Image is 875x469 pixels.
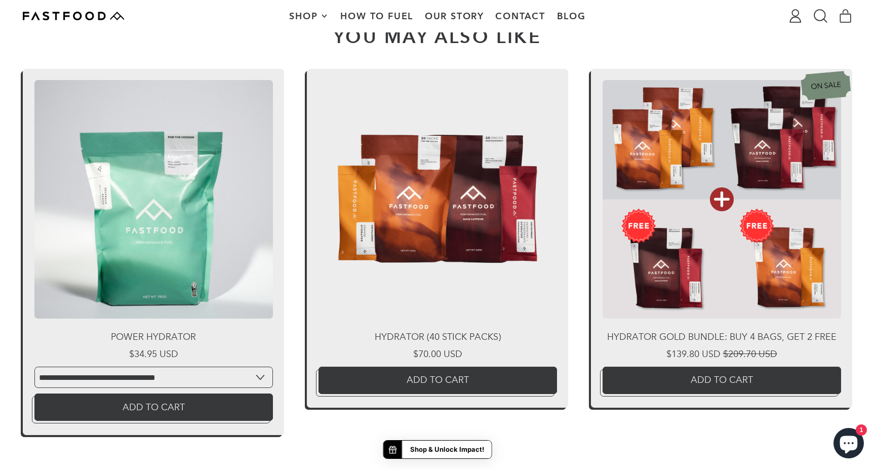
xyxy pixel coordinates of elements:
inbox-online-store-chat: Shopify online store chat [830,428,867,461]
span: Shop [289,12,320,21]
img: Fastfood [23,12,124,20]
button: Add to Cart [34,394,273,421]
button: Add to Cart [319,367,557,394]
button: Add to Cart [603,367,841,394]
h2: You may also like [23,28,852,46]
